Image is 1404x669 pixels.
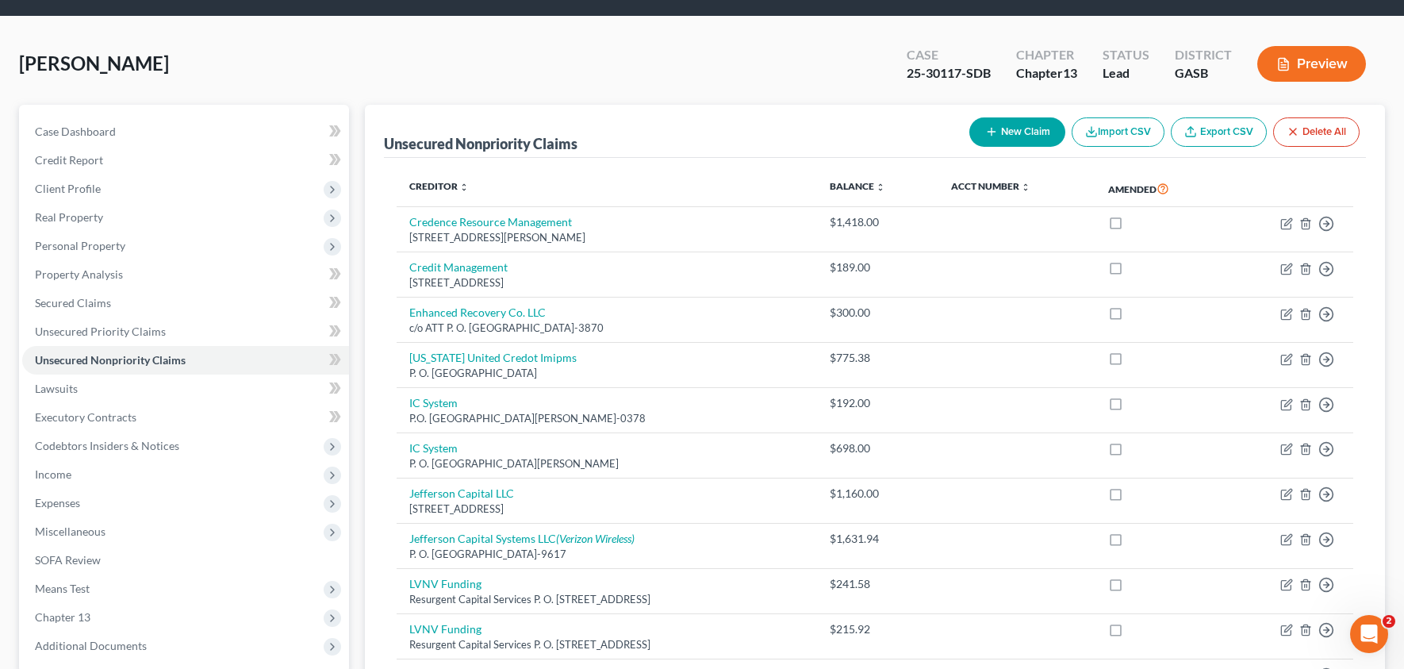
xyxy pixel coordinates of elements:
span: Additional Documents [35,639,147,652]
button: New Claim [969,117,1065,147]
span: Real Property [35,210,103,224]
div: P. O. [GEOGRAPHIC_DATA] [409,366,805,381]
button: Delete All [1273,117,1360,147]
span: Unsecured Nonpriority Claims [35,353,186,367]
a: Property Analysis [22,260,349,289]
div: Status [1103,46,1149,64]
span: Credit Report [35,153,103,167]
div: c/o ATT P. O. [GEOGRAPHIC_DATA]-3870 [409,321,805,336]
div: $215.92 [830,621,926,637]
div: P. O. [GEOGRAPHIC_DATA]-9617 [409,547,805,562]
span: Expenses [35,496,80,509]
div: [STREET_ADDRESS][PERSON_NAME] [409,230,805,245]
div: [STREET_ADDRESS] [409,275,805,290]
button: Import CSV [1072,117,1164,147]
i: (Verizon Wireless) [556,532,635,545]
i: unfold_more [876,183,885,192]
div: District [1175,46,1232,64]
i: unfold_more [1021,183,1030,192]
div: Resurgent Capital Services P. O. [STREET_ADDRESS] [409,592,805,607]
div: 25-30117-SDB [907,64,991,83]
div: [STREET_ADDRESS] [409,502,805,517]
iframe: Intercom live chat [1350,615,1388,653]
button: Preview [1257,46,1366,82]
div: Case [907,46,991,64]
span: Personal Property [35,239,125,252]
a: Balance unfold_more [830,180,885,192]
a: Executory Contracts [22,403,349,432]
span: Lawsuits [35,382,78,395]
a: Unsecured Nonpriority Claims [22,346,349,375]
a: Jefferson Capital Systems LLC(Verizon Wireless) [409,532,635,545]
div: Unsecured Nonpriority Claims [384,134,577,153]
th: Amended [1095,171,1225,207]
a: Lawsuits [22,375,349,403]
div: Chapter [1016,64,1077,83]
span: Means Test [35,582,90,595]
div: $241.58 [830,576,926,592]
span: Unsecured Priority Claims [35,325,166,338]
a: Jefferson Capital LLC [409,486,514,500]
i: unfold_more [459,183,469,192]
span: Secured Claims [35,296,111,310]
div: P. O. [GEOGRAPHIC_DATA][PERSON_NAME] [409,456,805,471]
div: Chapter [1016,46,1077,64]
a: LVNV Funding [409,622,481,636]
span: Client Profile [35,182,101,195]
span: Property Analysis [35,267,123,281]
span: 2 [1383,615,1395,628]
a: Unsecured Priority Claims [22,317,349,346]
a: SOFA Review [22,546,349,575]
span: [PERSON_NAME] [19,52,169,75]
a: Case Dashboard [22,117,349,146]
a: Acct Number unfold_more [951,180,1030,192]
a: IC System [409,441,458,455]
a: Credence Resource Management [409,215,572,229]
div: $1,418.00 [830,214,926,230]
a: LVNV Funding [409,577,481,590]
a: Credit Report [22,146,349,175]
a: Export CSV [1171,117,1267,147]
div: Lead [1103,64,1149,83]
span: Executory Contracts [35,410,136,424]
a: Enhanced Recovery Co. LLC [409,306,546,319]
a: IC System [409,396,458,409]
div: $698.00 [830,440,926,456]
div: GASB [1175,64,1232,83]
a: Secured Claims [22,289,349,317]
span: Chapter 13 [35,610,90,624]
a: Creditor unfold_more [409,180,469,192]
div: Resurgent Capital Services P. O. [STREET_ADDRESS] [409,637,805,652]
div: $189.00 [830,260,926,275]
div: P.O. [GEOGRAPHIC_DATA][PERSON_NAME]-0378 [409,411,805,426]
span: SOFA Review [35,553,101,567]
span: 13 [1063,65,1077,80]
a: [US_STATE] United Credot Imipms [409,351,577,364]
div: $1,160.00 [830,486,926,502]
span: Miscellaneous [35,525,105,538]
div: $775.38 [830,350,926,366]
div: $1,631.94 [830,531,926,547]
div: $192.00 [830,395,926,411]
span: Case Dashboard [35,125,116,138]
div: $300.00 [830,305,926,321]
a: Credit Management [409,260,508,274]
span: Income [35,467,71,481]
span: Codebtors Insiders & Notices [35,439,179,452]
